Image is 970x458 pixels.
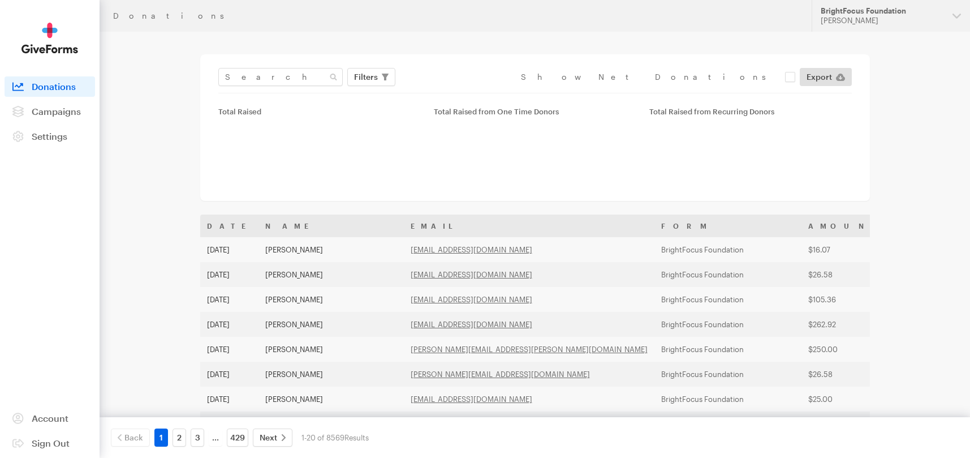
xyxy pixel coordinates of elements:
[21,23,78,54] img: GiveForms
[654,362,801,387] td: BrightFocus Foundation
[200,412,258,436] td: [DATE]
[258,287,404,312] td: [PERSON_NAME]
[260,431,277,444] span: Next
[434,107,636,116] div: Total Raised from One Time Donors
[411,270,532,279] a: [EMAIL_ADDRESS][DOMAIN_NAME]
[800,68,852,86] a: Export
[801,412,893,436] td: $16.07
[5,433,95,453] a: Sign Out
[801,337,893,362] td: $250.00
[32,106,81,117] span: Campaigns
[5,126,95,147] a: Settings
[32,81,76,92] span: Donations
[200,312,258,337] td: [DATE]
[821,6,943,16] div: BrightFocus Foundation
[200,337,258,362] td: [DATE]
[344,433,369,442] span: Results
[801,215,893,237] th: Amount
[649,107,851,116] div: Total Raised from Recurring Donors
[5,76,95,97] a: Donations
[654,215,801,237] th: Form
[258,337,404,362] td: [PERSON_NAME]
[173,429,186,447] a: 2
[411,245,532,254] a: [EMAIL_ADDRESS][DOMAIN_NAME]
[801,237,893,262] td: $16.07
[411,320,532,329] a: [EMAIL_ADDRESS][DOMAIN_NAME]
[5,408,95,429] a: Account
[253,429,292,447] a: Next
[200,237,258,262] td: [DATE]
[258,412,404,436] td: [PERSON_NAME]
[218,107,420,116] div: Total Raised
[258,312,404,337] td: [PERSON_NAME]
[411,345,648,354] a: [PERSON_NAME][EMAIL_ADDRESS][PERSON_NAME][DOMAIN_NAME]
[191,429,204,447] a: 3
[200,287,258,312] td: [DATE]
[654,237,801,262] td: BrightFocus Foundation
[801,287,893,312] td: $105.36
[654,287,801,312] td: BrightFocus Foundation
[301,429,369,447] div: 1-20 of 8569
[404,215,654,237] th: Email
[807,70,832,84] span: Export
[654,387,801,412] td: BrightFocus Foundation
[32,131,67,142] span: Settings
[32,438,70,448] span: Sign Out
[801,387,893,412] td: $25.00
[411,295,532,304] a: [EMAIL_ADDRESS][DOMAIN_NAME]
[347,68,395,86] button: Filters
[5,101,95,122] a: Campaigns
[200,215,258,237] th: Date
[227,429,248,447] a: 429
[801,312,893,337] td: $262.92
[654,312,801,337] td: BrightFocus Foundation
[801,362,893,387] td: $26.58
[654,412,801,436] td: BrightFocus Foundation
[200,362,258,387] td: [DATE]
[258,237,404,262] td: [PERSON_NAME]
[258,262,404,287] td: [PERSON_NAME]
[218,68,343,86] input: Search Name & Email
[654,337,801,362] td: BrightFocus Foundation
[354,70,378,84] span: Filters
[654,262,801,287] td: BrightFocus Foundation
[258,387,404,412] td: [PERSON_NAME]
[200,262,258,287] td: [DATE]
[821,16,943,25] div: [PERSON_NAME]
[200,387,258,412] td: [DATE]
[411,395,532,404] a: [EMAIL_ADDRESS][DOMAIN_NAME]
[411,370,590,379] a: [PERSON_NAME][EMAIL_ADDRESS][DOMAIN_NAME]
[258,215,404,237] th: Name
[32,413,68,423] span: Account
[801,262,893,287] td: $26.58
[258,362,404,387] td: [PERSON_NAME]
